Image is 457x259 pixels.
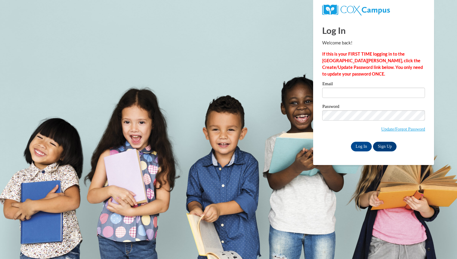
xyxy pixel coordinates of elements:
label: Password [322,104,425,110]
label: Email [322,82,425,88]
a: Sign Up [373,142,397,151]
strong: If this is your FIRST TIME logging in to the [GEOGRAPHIC_DATA][PERSON_NAME], click the Create/Upd... [322,51,423,76]
img: COX Campus [322,5,390,15]
a: Update/Forgot Password [381,127,425,131]
p: Welcome back! [322,40,425,46]
h1: Log In [322,24,425,37]
a: COX Campus [322,7,390,12]
input: Log In [351,142,372,151]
